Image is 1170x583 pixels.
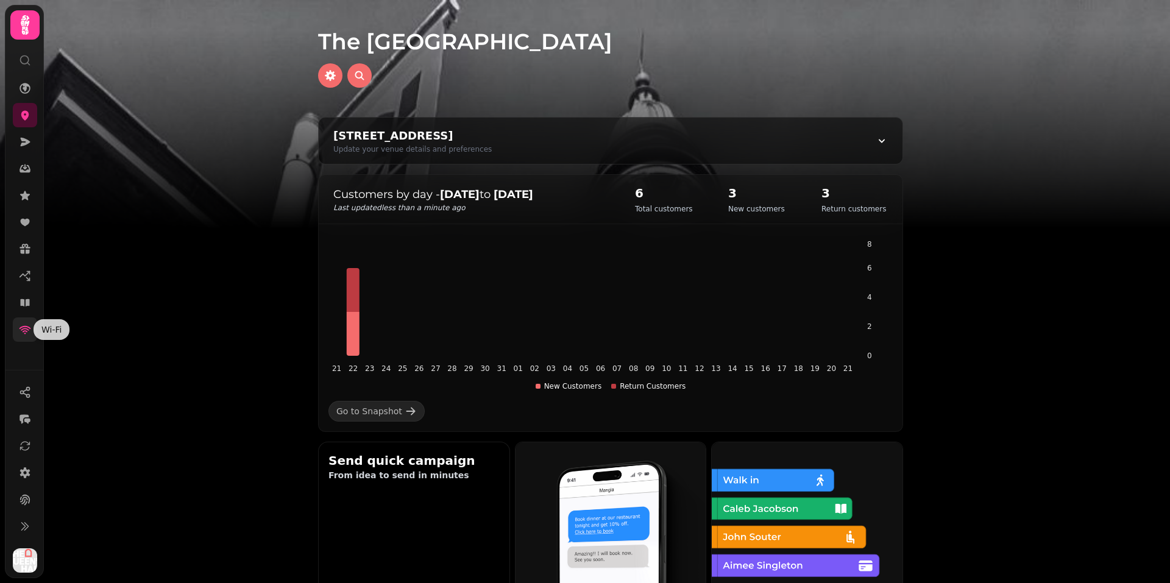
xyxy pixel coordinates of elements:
[440,188,480,201] strong: [DATE]
[810,364,820,373] tspan: 19
[821,185,886,202] h2: 3
[328,452,500,469] h2: Send quick campaign
[645,364,654,373] tspan: 09
[629,364,638,373] tspan: 08
[333,186,611,203] p: Customers by day - to
[349,364,358,373] tspan: 22
[336,405,402,417] div: Go to Snapshot
[827,364,836,373] tspan: 20
[596,364,605,373] tspan: 06
[778,364,787,373] tspan: 17
[332,364,341,373] tspan: 21
[464,364,473,373] tspan: 29
[728,204,785,214] p: New customers
[536,381,602,391] div: New Customers
[328,401,425,422] a: Go to Snapshot
[414,364,424,373] tspan: 26
[728,185,785,202] h2: 3
[547,364,556,373] tspan: 03
[13,548,37,573] img: User avatar
[843,364,853,373] tspan: 21
[678,364,687,373] tspan: 11
[728,364,737,373] tspan: 14
[333,203,611,213] p: Last updated less than a minute ago
[514,364,523,373] tspan: 01
[635,204,693,214] p: Total customers
[328,469,500,481] p: From idea to send in minutes
[398,364,407,373] tspan: 25
[530,364,539,373] tspan: 02
[563,364,572,373] tspan: 04
[744,364,753,373] tspan: 15
[612,364,622,373] tspan: 07
[333,144,492,154] div: Update your venue details and preferences
[497,364,506,373] tspan: 31
[611,381,686,391] div: Return Customers
[867,264,872,272] tspan: 6
[381,364,391,373] tspan: 24
[431,364,440,373] tspan: 27
[365,364,374,373] tspan: 23
[34,319,69,340] div: Wi-Fi
[821,204,886,214] p: Return customers
[447,364,456,373] tspan: 28
[867,352,872,360] tspan: 0
[711,364,720,373] tspan: 13
[794,364,803,373] tspan: 18
[867,322,872,331] tspan: 2
[333,127,492,144] div: [STREET_ADDRESS]
[662,364,671,373] tspan: 10
[480,364,489,373] tspan: 30
[867,293,872,302] tspan: 4
[494,188,533,201] strong: [DATE]
[695,364,704,373] tspan: 12
[867,240,872,249] tspan: 8
[761,364,770,373] tspan: 16
[580,364,589,373] tspan: 05
[10,548,40,573] button: User avatar
[635,185,693,202] h2: 6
